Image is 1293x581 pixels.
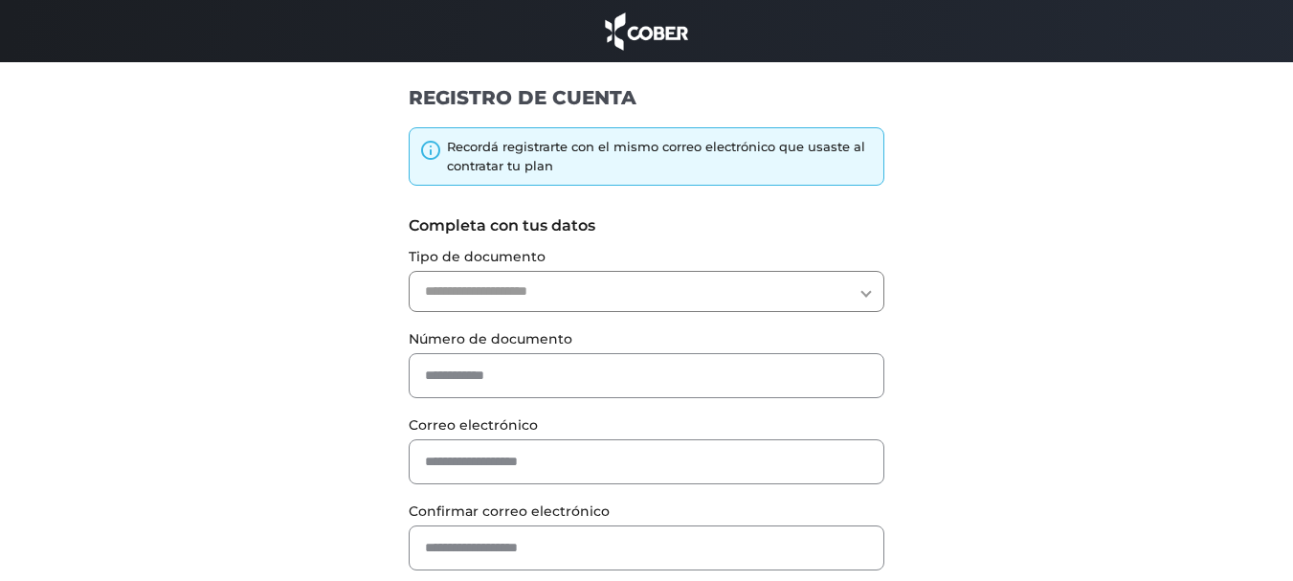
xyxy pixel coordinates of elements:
[409,502,884,522] label: Confirmar correo electrónico
[409,329,884,349] label: Número de documento
[409,415,884,436] label: Correo electrónico
[409,214,884,237] label: Completa con tus datos
[600,10,694,53] img: cober_marca.png
[409,247,884,267] label: Tipo de documento
[447,138,874,175] div: Recordá registrarte con el mismo correo electrónico que usaste al contratar tu plan
[409,85,884,110] h1: REGISTRO DE CUENTA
